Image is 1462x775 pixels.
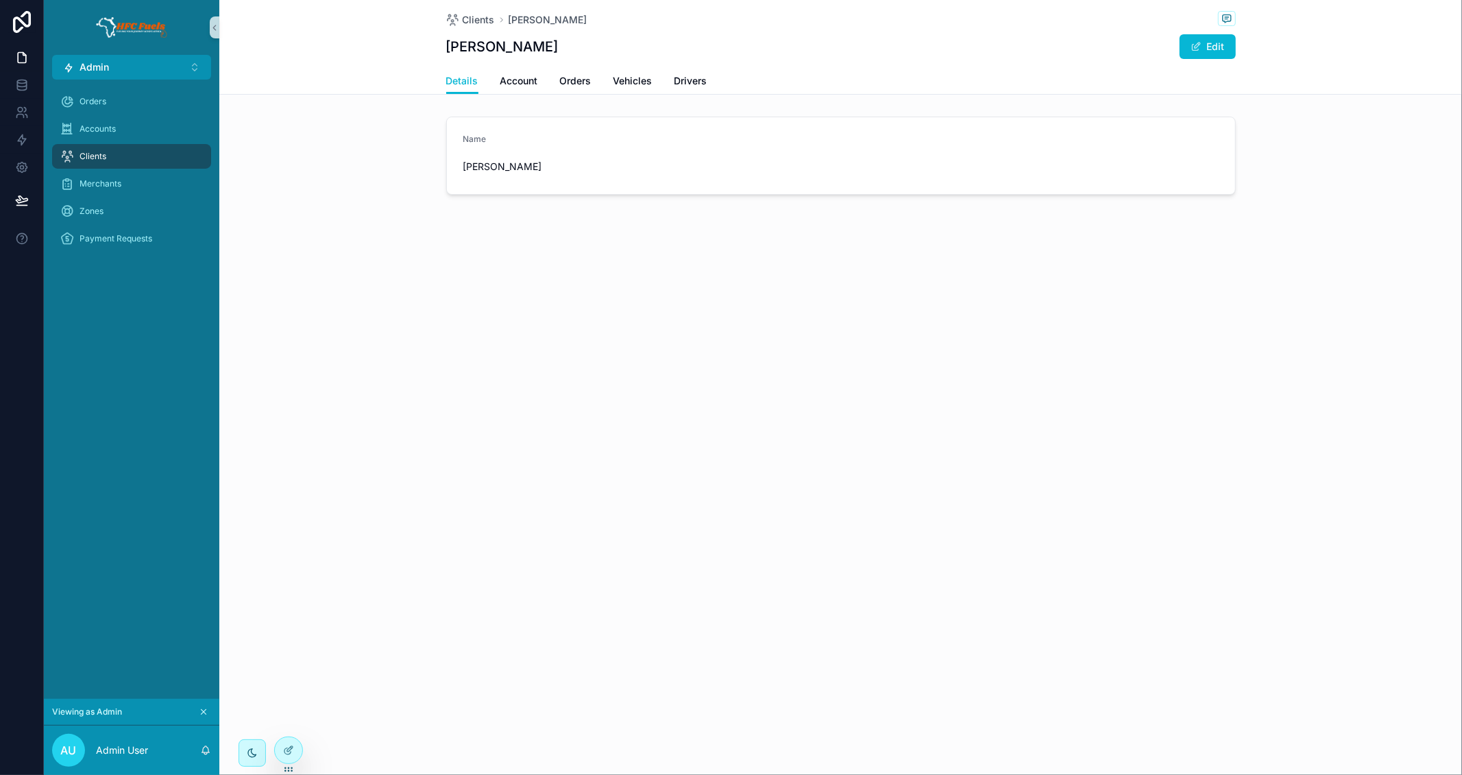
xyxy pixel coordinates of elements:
a: [PERSON_NAME] [509,13,587,27]
a: Merchants [52,171,211,196]
span: Details [446,74,478,88]
a: Clients [446,13,495,27]
button: Edit [1180,34,1236,59]
a: Zones [52,199,211,224]
span: Clients [80,151,106,162]
img: App logo [95,16,169,38]
span: Name [463,134,487,144]
button: Select Button [52,55,211,80]
a: Details [446,69,478,95]
span: [PERSON_NAME] [463,160,836,174]
p: Admin User [96,743,148,757]
a: Payment Requests [52,226,211,251]
span: Account [500,74,538,88]
span: Vehicles [613,74,653,88]
span: Drivers [674,74,707,88]
a: Account [500,69,538,96]
span: Accounts [80,123,116,134]
a: Orders [560,69,592,96]
span: Clients [463,13,495,27]
span: Orders [560,74,592,88]
span: Zones [80,206,103,217]
span: Payment Requests [80,233,152,244]
span: Orders [80,96,106,107]
a: Clients [52,144,211,169]
span: AU [61,742,77,759]
h1: [PERSON_NAME] [446,37,559,56]
a: Orders [52,89,211,114]
span: Viewing as Admin [52,706,122,717]
a: Accounts [52,117,211,141]
a: Drivers [674,69,707,96]
a: Vehicles [613,69,653,96]
span: Admin [80,60,109,74]
div: scrollable content [44,80,219,269]
span: Merchants [80,178,121,189]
